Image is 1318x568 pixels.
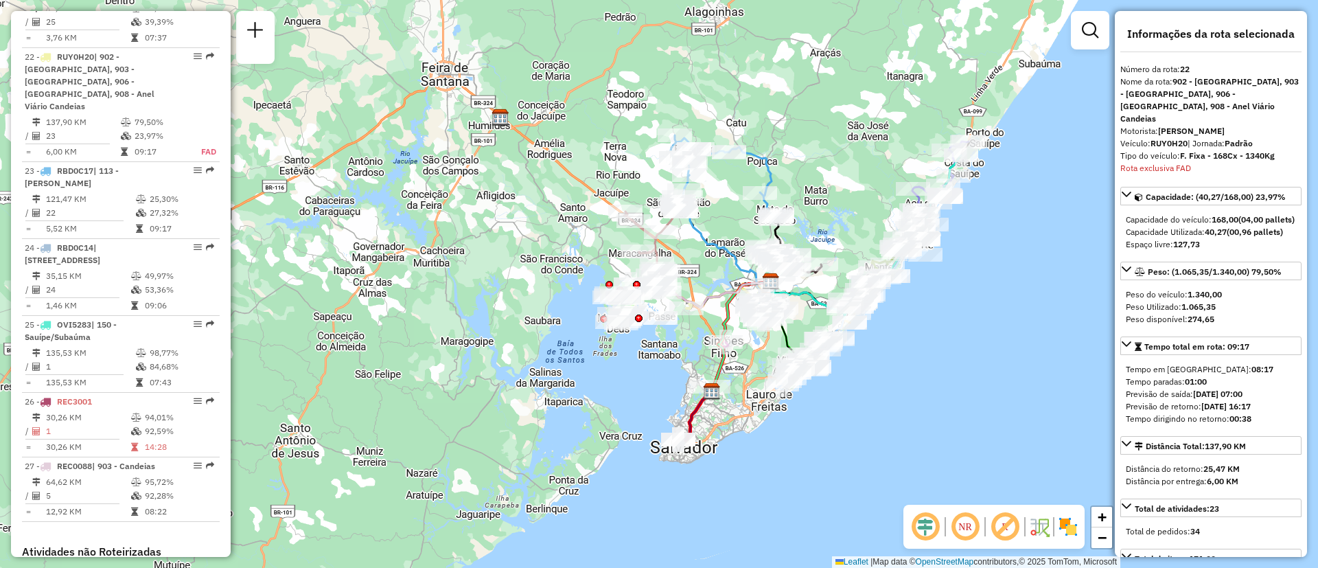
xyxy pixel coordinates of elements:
[1126,400,1296,413] div: Previsão de retorno:
[45,505,130,519] td: 12,92 KM
[45,206,135,220] td: 22
[45,424,130,438] td: 1
[1205,441,1246,451] span: 137,90 KM
[949,510,982,543] span: Ocultar NR
[206,462,214,470] em: Rota exportada
[25,166,119,188] span: | 113 - [PERSON_NAME]
[1120,499,1302,517] a: Total de atividades:23
[194,52,202,60] em: Opções
[1210,503,1219,514] strong: 23
[1188,289,1222,299] strong: 1.340,00
[45,299,130,313] td: 1,46 KM
[136,225,143,233] i: Tempo total em rota
[1120,76,1302,125] div: Nome da rota:
[32,478,41,486] i: Distância Total
[144,424,213,438] td: 92,59%
[144,489,213,503] td: 92,28%
[1076,16,1104,44] a: Exibir filtros
[45,440,130,454] td: 30,26 KM
[206,52,214,60] em: Rota exportada
[45,269,130,283] td: 35,15 KM
[131,492,141,500] i: % de utilização da cubagem
[149,346,214,360] td: 98,77%
[1091,527,1112,548] a: Zoom out
[1193,389,1242,399] strong: [DATE] 07:00
[1120,162,1302,174] div: Rota exclusiva FAD
[32,118,41,126] i: Distância Total
[194,166,202,174] em: Opções
[1120,27,1302,41] h4: Informações da rota selecionada
[57,461,92,471] span: REC0088
[25,461,155,471] span: 27 -
[1238,214,1295,225] strong: (04,00 pallets)
[57,319,91,330] span: OVI5283
[45,376,135,389] td: 135,53 KM
[144,299,213,313] td: 09:06
[1120,436,1302,455] a: Distância Total:137,90 KM
[144,475,213,489] td: 95,72%
[1091,507,1112,527] a: Zoom in
[136,363,146,371] i: % de utilização da cubagem
[144,283,213,297] td: 53,36%
[32,209,41,217] i: Total de Atividades
[1120,358,1302,431] div: Tempo total em rota: 09:17
[131,443,138,451] i: Tempo total em rota
[134,115,187,129] td: 79,50%
[1212,214,1238,225] strong: 168,00
[25,242,100,265] span: | [STREET_ADDRESS]
[1126,463,1296,475] div: Distância do retorno:
[1229,413,1251,424] strong: 00:38
[1028,516,1050,538] img: Fluxo de ruas
[45,475,130,489] td: 64,62 KM
[32,195,41,203] i: Distância Total
[57,396,92,407] span: REC3001
[57,242,93,253] span: RBD0C14
[45,283,130,297] td: 24
[1188,314,1214,324] strong: 274,65
[45,360,135,374] td: 1
[1144,341,1249,352] span: Tempo total em rota: 09:17
[144,31,213,45] td: 07:37
[206,320,214,328] em: Rota exportada
[25,222,32,236] td: =
[1120,187,1302,205] a: Capacidade: (40,27/168,00) 23,97%
[25,319,117,342] span: | 150 - Sauípe/Subaúma
[121,132,131,140] i: % de utilização da cubagem
[136,349,146,357] i: % de utilização do peso
[131,478,141,486] i: % de utilização do peso
[149,360,214,374] td: 84,68%
[25,52,154,111] span: | 902 - [GEOGRAPHIC_DATA], 903 - [GEOGRAPHIC_DATA], 906 - [GEOGRAPHIC_DATA], 908 - Anel Viário Ca...
[131,272,141,280] i: % de utilização do peso
[988,510,1021,543] span: Exibir rótulo
[131,302,138,310] i: Tempo total em rota
[1120,150,1302,162] div: Tipo do veículo:
[25,505,32,519] td: =
[149,376,214,389] td: 07:43
[1205,227,1227,237] strong: 40,27
[1120,208,1302,256] div: Capacidade: (40,27/168,00) 23,97%
[136,195,146,203] i: % de utilização do peso
[1120,457,1302,493] div: Distância Total:137,90 KM
[1098,529,1107,546] span: −
[25,299,32,313] td: =
[25,360,32,374] td: /
[32,286,41,294] i: Total de Atividades
[1126,363,1296,376] div: Tempo em [GEOGRAPHIC_DATA]:
[22,545,220,558] h4: Atividades não Roteirizadas
[1188,138,1253,148] span: | Jornada:
[32,413,41,422] i: Distância Total
[206,397,214,405] em: Rota exportada
[25,396,92,407] span: 26 -
[25,206,32,220] td: /
[121,118,131,126] i: % de utilização do peso
[131,18,141,26] i: % de utilização da cubagem
[1135,440,1246,453] div: Distância Total:
[121,148,128,156] i: Tempo total em rota
[45,222,135,236] td: 5,52 KM
[762,273,780,291] img: CDD Camaçari
[32,132,41,140] i: Total de Atividades
[1120,125,1302,137] div: Motorista:
[1251,364,1273,374] strong: 08:17
[1151,138,1188,148] strong: RUY0H20
[1201,401,1251,411] strong: [DATE] 16:17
